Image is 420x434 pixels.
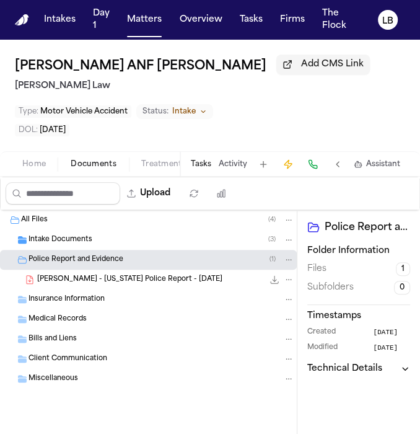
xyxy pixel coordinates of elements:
[268,236,276,243] span: ( 3 )
[307,263,326,275] span: Files
[120,182,178,205] button: Upload
[354,159,400,169] button: Assistant
[28,235,92,246] span: Intake Documents
[28,314,87,325] span: Medical Records
[122,9,167,31] button: Matters
[19,108,38,115] span: Type :
[255,156,272,173] button: Add Task
[307,343,338,353] span: Modified
[28,354,107,365] span: Client Communication
[191,159,211,169] button: Tasks
[141,159,182,169] span: Treatment
[28,334,77,345] span: Bills and Liens
[307,363,410,375] button: Technical Details
[307,245,410,257] h3: Folder Information
[15,79,405,94] h2: [PERSON_NAME] Law
[279,156,297,173] button: Create Immediate Task
[22,159,46,169] span: Home
[15,14,29,25] img: Finch Logo
[307,363,382,375] h3: Technical Details
[234,9,267,31] button: Tasks
[15,105,131,118] button: Edit Type: Motor Vehicle Accident
[21,215,48,226] span: All Files
[325,220,410,235] h2: Police Report and Evidence
[268,216,276,223] span: ( 4 )
[307,310,410,322] h3: Timestamps
[317,2,361,37] button: The Flock
[276,55,370,74] button: Add CMS Link
[6,182,120,205] input: Search files
[15,56,266,76] h1: [PERSON_NAME] ANF [PERSON_NAME]
[136,104,213,119] button: Change status from Intake
[373,343,410,353] button: [DATE]
[373,343,398,353] span: [DATE]
[39,9,81,31] button: Intakes
[15,56,266,76] button: Edit matter name
[71,159,116,169] span: Documents
[40,126,66,134] span: [DATE]
[219,159,247,169] button: Activity
[307,327,336,338] span: Created
[274,9,309,31] button: Firms
[373,327,410,338] button: [DATE]
[366,159,400,169] span: Assistant
[15,124,69,136] button: Edit DOL: 2025-08-14
[88,2,115,37] button: Day 1
[307,281,354,294] span: Subfolders
[15,14,29,25] a: Home
[142,107,168,117] span: Status:
[396,262,410,276] span: 1
[28,294,105,305] span: Insurance Information
[268,273,281,286] button: Download J. Sherman - Georgia Police Report - 8.14.25
[394,281,410,294] span: 0
[28,374,78,384] span: Miscellaneous
[172,107,196,117] span: Intake
[37,275,222,285] span: [PERSON_NAME] - [US_STATE] Police Report - [DATE]
[301,58,364,71] span: Add CMS Link
[373,327,398,338] span: [DATE]
[269,256,276,263] span: ( 1 )
[19,126,38,134] span: DOL :
[304,156,322,173] button: Make a Call
[28,255,123,265] span: Police Report and Evidence
[40,108,128,115] span: Motor Vehicle Accident
[174,9,227,31] button: Overview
